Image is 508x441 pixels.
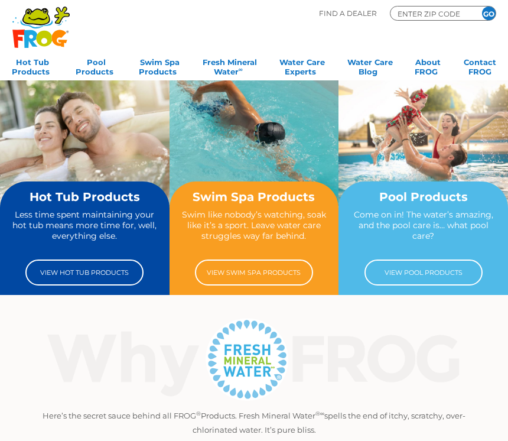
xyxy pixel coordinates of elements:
[349,190,497,203] h2: Pool Products
[315,410,324,417] sup: ®∞
[396,8,467,19] input: Zip Code Form
[482,7,496,20] input: GO
[11,190,159,203] h2: Hot Tub Products
[76,54,117,77] a: PoolProducts
[464,54,496,77] a: ContactFROG
[25,260,144,286] a: View Hot Tub Products
[170,80,339,206] img: home-banner-swim-spa-short
[347,54,393,77] a: Water CareBlog
[319,6,377,21] p: Find A Dealer
[349,209,497,252] p: Come on in! The water’s amazing, and the pool care is… what pool care?
[180,209,328,252] p: Swim like nobody’s watching, soak like it’s a sport. Leave water care struggles way far behind.
[30,316,478,403] img: Why Frog
[279,54,325,77] a: Water CareExperts
[139,54,180,77] a: Swim SpaProducts
[415,54,441,77] a: AboutFROG
[203,54,257,77] a: Fresh MineralWater∞
[239,66,243,73] sup: ∞
[338,80,508,206] img: home-banner-pool-short
[30,408,478,437] p: Here’s the secret sauce behind all FROG Products. Fresh Mineral Water spells the end of itchy, sc...
[180,190,328,203] h2: Swim Spa Products
[11,209,159,252] p: Less time spent maintaining your hot tub means more time for, well, everything else.
[196,410,201,417] sup: ®
[364,260,483,286] a: View Pool Products
[12,54,53,77] a: Hot TubProducts
[195,260,313,286] a: View Swim Spa Products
